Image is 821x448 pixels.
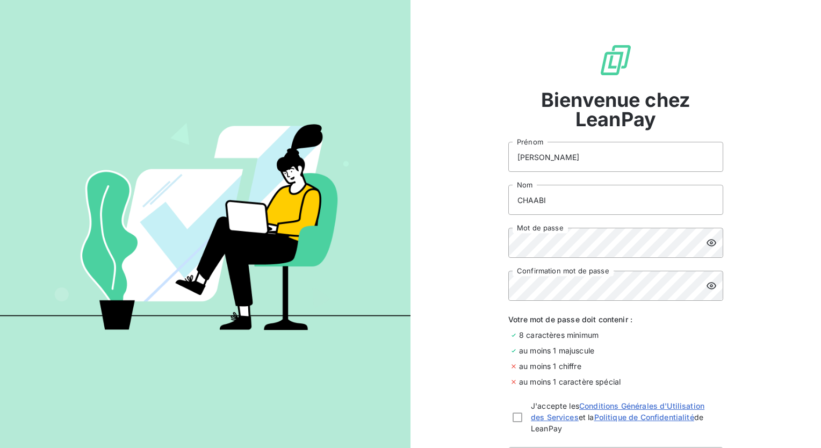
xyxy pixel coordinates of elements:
[508,314,723,325] span: Votre mot de passe doit contenir :
[519,329,599,341] span: 8 caractères minimum
[508,90,723,129] span: Bienvenue chez LeanPay
[508,185,723,215] input: placeholder
[519,345,594,356] span: au moins 1 majuscule
[508,142,723,172] input: placeholder
[531,401,704,422] a: Conditions Générales d'Utilisation des Services
[594,413,694,422] a: Politique de Confidentialité
[599,43,633,77] img: logo sigle
[519,376,621,387] span: au moins 1 caractère spécial
[519,360,581,372] span: au moins 1 chiffre
[531,400,719,434] span: J'accepte les et la de LeanPay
